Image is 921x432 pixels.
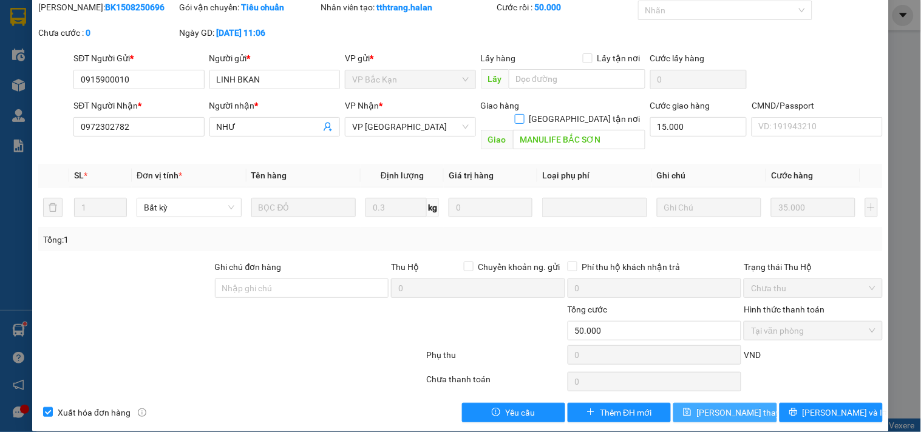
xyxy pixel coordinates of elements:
[751,279,875,297] span: Chưa thu
[789,408,798,417] span: printer
[449,170,494,180] span: Giá trị hàng
[513,130,645,149] input: Dọc đường
[73,99,204,112] div: SĐT Người Nhận
[323,122,333,132] span: user-add
[321,1,495,14] div: Nhân viên tạo:
[474,260,565,274] span: Chuyển khoản ng. gửi
[752,99,882,112] div: CMND/Passport
[492,408,500,417] span: exclamation-circle
[391,262,419,272] span: Thu Hộ
[657,198,762,217] input: Ghi Chú
[38,26,177,39] div: Chưa cước :
[345,52,475,65] div: VP gửi
[86,28,90,38] b: 0
[215,262,282,272] label: Ghi chú đơn hàng
[771,170,813,180] span: Cước hàng
[650,101,710,110] label: Cước giao hàng
[497,1,636,14] div: Cước rồi :
[535,2,562,12] b: 50.000
[376,2,432,12] b: tthtrang.halan
[381,170,424,180] span: Định lượng
[650,70,747,89] input: Cước lấy hàng
[38,1,177,14] div: [PERSON_NAME]:
[462,403,565,422] button: exclamation-circleYêu cầu
[352,118,468,136] span: VP Bắc Sơn
[586,408,595,417] span: plus
[568,403,671,422] button: plusThêm ĐH mới
[105,2,165,12] b: BK1508250696
[345,101,379,110] span: VP Nhận
[593,52,645,65] span: Lấy tận nơi
[525,112,645,126] span: [GEOGRAPHIC_DATA] tận nơi
[180,26,318,39] div: Ngày GD:
[600,406,651,419] span: Thêm ĐH mới
[209,52,340,65] div: Người gửi
[683,408,692,417] span: save
[481,69,509,89] span: Lấy
[650,117,747,137] input: Cước giao hàng
[209,99,340,112] div: Người nhận
[780,403,883,422] button: printer[PERSON_NAME] và In
[744,260,882,274] div: Trạng thái Thu Hộ
[650,53,705,63] label: Cước lấy hàng
[505,406,535,419] span: Yêu cầu
[251,198,356,217] input: VD: Bàn, Ghế
[180,1,318,14] div: Gói vận chuyển:
[53,406,135,419] span: Xuất hóa đơn hàng
[251,170,287,180] span: Tên hàng
[137,170,182,180] span: Đơn vị tính
[217,28,266,38] b: [DATE] 11:06
[215,278,389,298] input: Ghi chú đơn hàng
[771,198,855,217] input: 0
[73,52,204,65] div: SĐT Người Gửi
[242,2,285,12] b: Tiêu chuẩn
[138,408,146,417] span: info-circle
[352,70,468,89] span: VP Bắc Kạn
[568,305,608,314] span: Tổng cước
[74,170,84,180] span: SL
[673,403,777,422] button: save[PERSON_NAME] thay đổi
[481,130,513,149] span: Giao
[481,53,516,63] span: Lấy hàng
[509,69,645,89] input: Dọc đường
[425,348,566,370] div: Phụ thu
[577,260,685,274] span: Phí thu hộ khách nhận trả
[652,164,767,187] th: Ghi chú
[537,164,652,187] th: Loại phụ phí
[449,198,532,217] input: 0
[43,198,63,217] button: delete
[427,198,439,217] span: kg
[696,406,794,419] span: [PERSON_NAME] thay đổi
[803,406,888,419] span: [PERSON_NAME] và In
[425,373,566,394] div: Chưa thanh toán
[481,101,520,110] span: Giao hàng
[751,322,875,340] span: Tại văn phòng
[865,198,878,217] button: plus
[744,305,824,314] label: Hình thức thanh toán
[43,233,356,246] div: Tổng: 1
[144,198,234,217] span: Bất kỳ
[744,350,761,360] span: VND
